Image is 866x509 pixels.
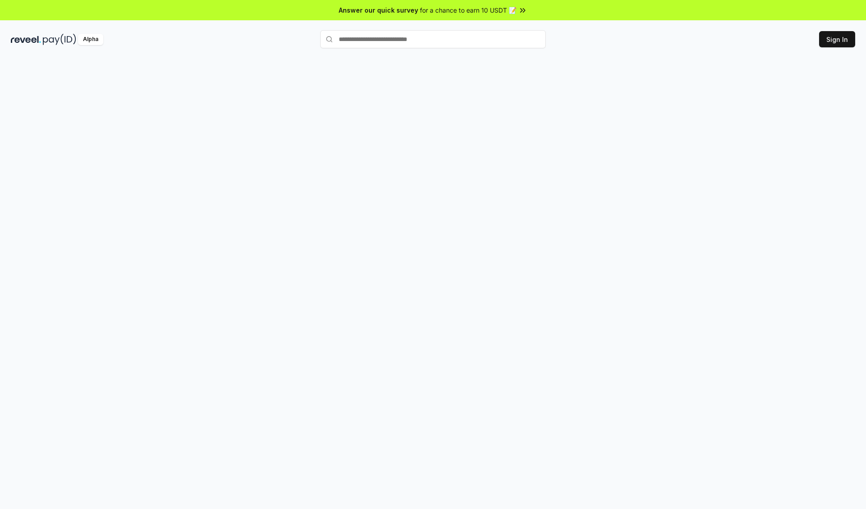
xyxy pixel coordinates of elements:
div: Alpha [78,34,103,45]
span: for a chance to earn 10 USDT 📝 [420,5,516,15]
span: Answer our quick survey [339,5,418,15]
button: Sign In [819,31,855,47]
img: pay_id [43,34,76,45]
img: reveel_dark [11,34,41,45]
